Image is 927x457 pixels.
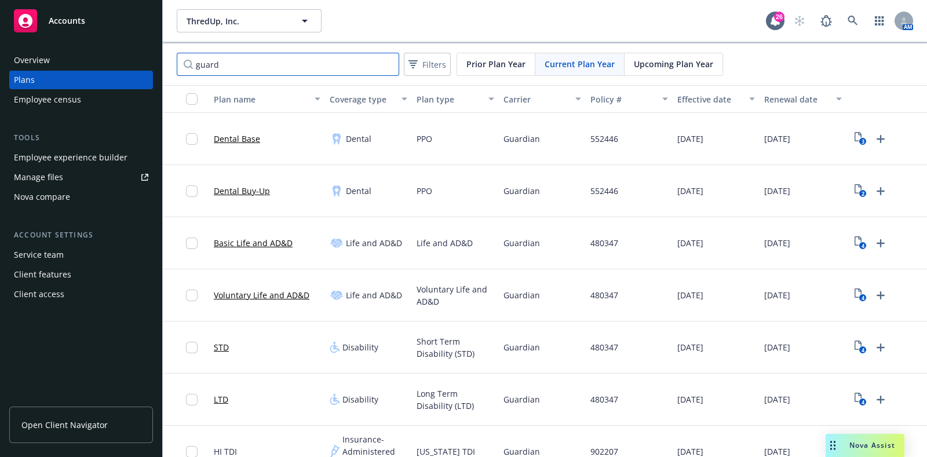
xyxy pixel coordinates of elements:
a: Nova compare [9,188,153,206]
span: [DATE] [764,185,790,197]
span: 480347 [590,393,618,405]
div: 26 [774,12,784,22]
span: [DATE] [677,133,703,145]
input: Toggle Row Selected [186,394,198,405]
span: Life and AD&D [346,237,402,249]
span: [DATE] [677,341,703,353]
input: Search by name [177,53,399,76]
span: 480347 [590,341,618,353]
div: Plans [14,71,35,89]
button: Coverage type [325,85,412,113]
a: Upload Plan Documents [871,182,890,200]
button: Carrier [499,85,586,113]
a: View Plan Documents [851,390,870,409]
text: 4 [861,398,864,406]
div: Effective date [677,93,742,105]
span: [DATE] [677,185,703,197]
div: Client access [14,285,64,304]
span: Long Term Disability (LTD) [417,387,494,412]
text: 4 [861,294,864,302]
text: 2 [861,190,864,198]
span: Open Client Navigator [21,419,108,431]
input: Toggle Row Selected [186,342,198,353]
a: Manage files [9,168,153,187]
a: Dental Buy-Up [214,185,270,197]
span: [DATE] [764,133,790,145]
span: Disability [342,393,378,405]
span: Voluntary Life and AD&D [417,283,494,308]
span: PPO [417,185,432,197]
a: Start snowing [788,9,811,32]
div: Coverage type [330,93,395,105]
span: Guardian [503,289,540,301]
span: Accounts [49,16,85,25]
span: 552446 [590,133,618,145]
button: Nova Assist [826,434,904,457]
a: Report a Bug [815,9,838,32]
div: Renewal date [764,93,829,105]
input: Toggle Row Selected [186,237,198,249]
span: [DATE] [677,393,703,405]
div: Drag to move [826,434,840,457]
a: View Plan Documents [851,286,870,305]
button: Renewal date [760,85,846,113]
span: Guardian [503,393,540,405]
div: Nova compare [14,188,70,206]
text: 3 [861,138,864,145]
span: Short Term Disability (STD) [417,335,494,360]
span: 552446 [590,185,618,197]
span: [DATE] [677,289,703,301]
span: Guardian [503,185,540,197]
button: Policy # [586,85,673,113]
div: Policy # [590,93,655,105]
span: Current Plan Year [545,58,615,70]
span: Dental [346,185,371,197]
div: Service team [14,246,64,264]
span: Filters [422,59,446,71]
div: Employee experience builder [14,148,127,167]
div: Client features [14,265,71,284]
span: Guardian [503,237,540,249]
span: [DATE] [677,237,703,249]
span: ThredUp, Inc. [187,15,287,27]
span: PPO [417,133,432,145]
text: 4 [861,242,864,250]
a: Service team [9,246,153,264]
button: Plan name [209,85,325,113]
span: [DATE] [764,237,790,249]
span: 480347 [590,237,618,249]
button: Filters [404,53,451,76]
span: Guardian [503,133,540,145]
a: Dental Base [214,133,260,145]
a: View Plan Documents [851,234,870,253]
span: 480347 [590,289,618,301]
a: Upload Plan Documents [871,130,890,148]
span: Prior Plan Year [466,58,525,70]
div: Employee census [14,90,81,109]
div: Plan name [214,93,308,105]
a: Client access [9,285,153,304]
a: Employee experience builder [9,148,153,167]
span: Upcoming Plan Year [634,58,713,70]
input: Toggle Row Selected [186,290,198,301]
span: [DATE] [764,393,790,405]
a: Upload Plan Documents [871,286,890,305]
a: Voluntary Life and AD&D [214,289,309,301]
text: 4 [861,346,864,354]
div: Carrier [503,93,568,105]
div: Account settings [9,229,153,241]
a: Accounts [9,5,153,37]
button: ThredUp, Inc. [177,9,322,32]
span: Life and AD&D [346,289,402,301]
div: Manage files [14,168,63,187]
div: Plan type [417,93,481,105]
input: Toggle Row Selected [186,185,198,197]
a: LTD [214,393,228,405]
a: Upload Plan Documents [871,338,890,357]
a: View Plan Documents [851,182,870,200]
a: Switch app [868,9,891,32]
a: Search [841,9,864,32]
a: Client features [9,265,153,284]
span: Nova Assist [849,440,895,450]
input: Select all [186,93,198,105]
